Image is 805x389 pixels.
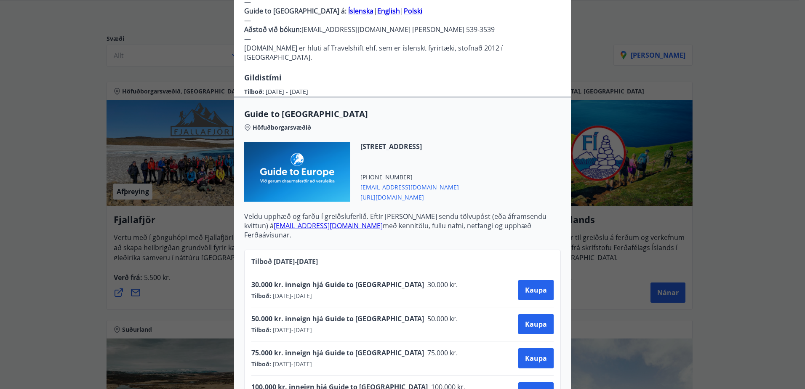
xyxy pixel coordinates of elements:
[348,6,373,16] a: Íslenska
[244,108,561,120] span: Guide to [GEOGRAPHIC_DATA]
[404,6,422,16] a: Polski
[377,6,400,16] a: English
[244,34,561,43] p: —
[244,25,301,34] strong: Aðstoð við bókun:
[244,25,561,34] p: [EMAIL_ADDRESS][DOMAIN_NAME] [PERSON_NAME] 539-3539
[244,88,266,96] span: Tilboð :
[244,43,561,62] p: [DOMAIN_NAME] er hluti af Travelshift ehf. sem er íslenskt fyrirtæki, stofnað 2012 í [GEOGRAPHIC_...
[244,72,282,83] span: Gildistími
[244,6,347,16] strong: Guide to [GEOGRAPHIC_DATA] á:
[244,6,561,16] p: | |
[244,16,561,25] p: —
[266,88,308,96] span: [DATE] - [DATE]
